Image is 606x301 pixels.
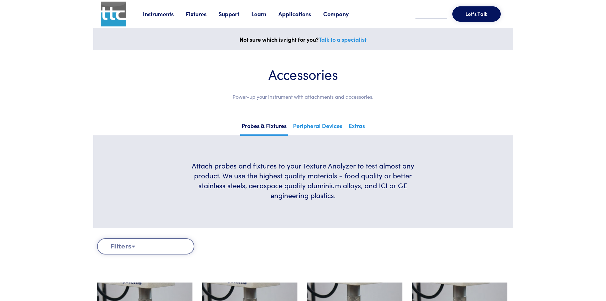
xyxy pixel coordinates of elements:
[143,10,186,18] a: Instruments
[97,238,194,254] button: Filters
[278,10,323,18] a: Applications
[186,10,219,18] a: Fixtures
[219,10,251,18] a: Support
[319,35,366,43] a: Talk to a specialist
[97,35,509,44] p: Not sure which is right for you?
[112,66,494,82] h1: Accessories
[251,10,278,18] a: Learn
[452,6,501,22] button: Let's Talk
[323,10,361,18] a: Company
[240,120,288,136] a: Probes & Fixtures
[112,93,494,101] p: Power-up your instrument with attachments and accessories.
[292,120,344,134] a: Peripheral Devices
[347,120,366,134] a: Extras
[101,2,126,26] img: ttc_logo_1x1_v1.0.png
[184,161,422,200] h6: Attach probes and fixtures to your Texture Analyzer to test almost any product. We use the highes...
